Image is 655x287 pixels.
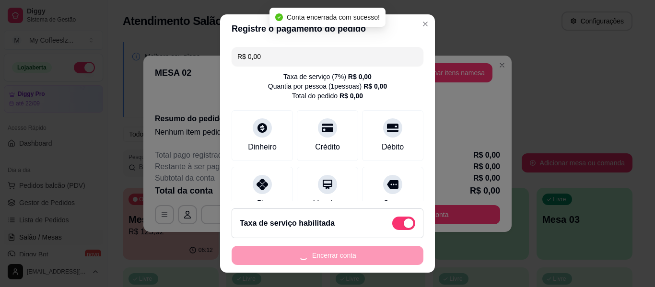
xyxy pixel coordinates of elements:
input: Ex.: hambúrguer de cordeiro [237,47,418,66]
h2: Taxa de serviço habilitada [240,218,335,229]
div: Voucher [314,198,342,209]
div: Crédito [315,141,340,153]
div: R$ 0,00 [363,81,387,91]
div: Taxa de serviço ( 7 %) [283,72,372,81]
div: Quantia por pessoa ( 1 pessoas) [268,81,387,91]
div: Dinheiro [248,141,277,153]
div: Outro [383,198,402,209]
span: Conta encerrada com sucesso! [287,13,380,21]
div: Total do pedido [292,91,363,101]
div: R$ 0,00 [339,91,363,101]
div: Pix [257,198,268,209]
div: Débito [382,141,404,153]
span: check-circle [275,13,283,21]
div: R$ 0,00 [348,72,372,81]
header: Registre o pagamento do pedido [220,14,435,43]
button: Close [418,16,433,32]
